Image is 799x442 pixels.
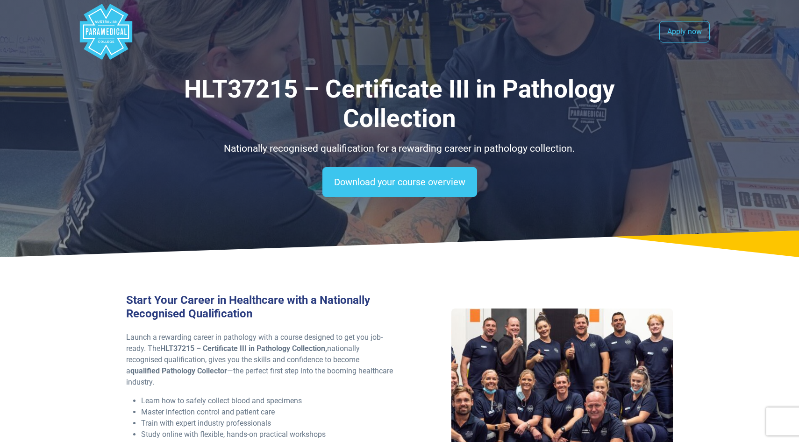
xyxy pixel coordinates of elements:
[141,407,394,418] li: Master infection control and patient care
[126,294,394,321] h3: Start Your Career in Healthcare with a Nationally Recognised Qualification
[126,332,394,388] p: Launch a rewarding career in pathology with a course designed to get you job-ready. The nationall...
[126,141,673,156] p: Nationally recognised qualification for a rewarding career in pathology collection.
[126,75,673,134] h1: HLT37215 – Certificate III in Pathology Collection
[160,344,327,353] strong: HLT37215 – Certificate III in Pathology Collection,
[322,167,477,197] a: Download your course overview
[141,395,394,407] li: Learn how to safely collect blood and specimens
[141,418,394,429] li: Train with expert industry professionals
[141,429,394,440] li: Study online with flexible, hands-on practical workshops
[130,366,227,375] strong: qualified Pathology Collector
[78,4,134,60] div: Australian Paramedical College
[659,21,710,42] a: Apply now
